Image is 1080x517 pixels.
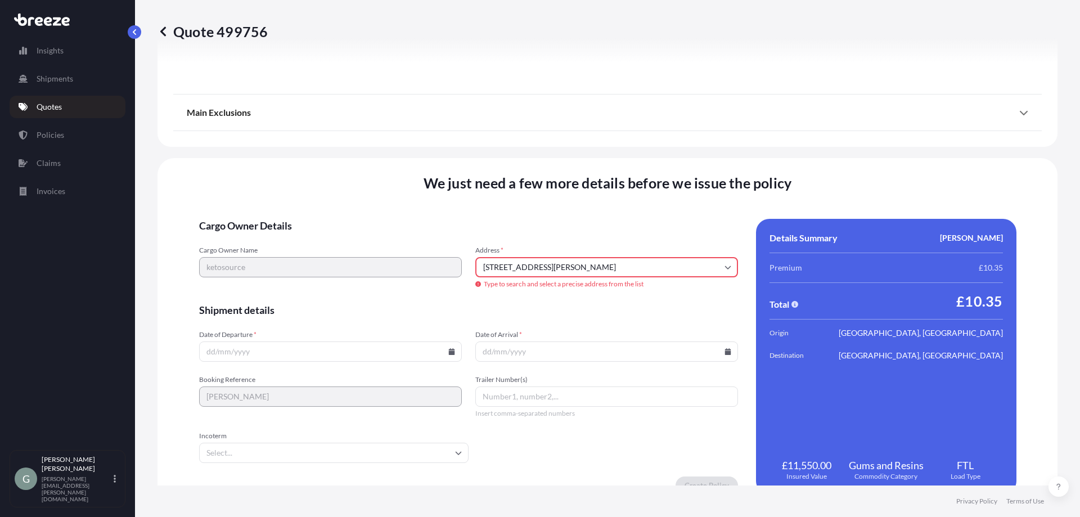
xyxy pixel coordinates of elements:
[199,303,738,317] span: Shipment details
[769,262,802,273] span: Premium
[475,375,738,384] span: Trailer Number(s)
[475,341,738,362] input: dd/mm/yyyy
[676,476,738,494] button: Create Policy
[199,375,462,384] span: Booking Reference
[786,472,827,481] span: Insured Value
[475,386,738,407] input: Number1, number2,...
[37,73,73,84] p: Shipments
[199,386,462,407] input: Your internal reference
[10,68,125,90] a: Shipments
[769,232,838,244] span: Details Summary
[42,455,111,473] p: [PERSON_NAME] [PERSON_NAME]
[839,350,1003,361] span: [GEOGRAPHIC_DATA], [GEOGRAPHIC_DATA]
[199,330,462,339] span: Date of Departure
[1006,497,1044,506] a: Terms of Use
[475,330,738,339] span: Date of Arrival
[769,299,789,310] span: Total
[424,174,792,192] span: We just need a few more details before we issue the policy
[475,409,738,418] span: Insert comma-separated numbers
[37,101,62,113] p: Quotes
[940,232,1003,244] span: [PERSON_NAME]
[782,458,831,472] span: £11,550.00
[199,219,738,232] span: Cargo Owner Details
[37,158,61,169] p: Claims
[769,327,832,339] span: Origin
[37,45,64,56] p: Insights
[769,350,832,361] span: Destination
[10,152,125,174] a: Claims
[37,186,65,197] p: Invoices
[854,472,917,481] span: Commodity Category
[956,292,1002,310] span: £10.35
[475,246,738,255] span: Address
[475,280,738,289] span: Type to search and select a precise address from the list
[956,497,997,506] a: Privacy Policy
[10,96,125,118] a: Quotes
[957,458,974,472] span: FTL
[42,475,111,502] p: [PERSON_NAME][EMAIL_ADDRESS][PERSON_NAME][DOMAIN_NAME]
[199,246,462,255] span: Cargo Owner Name
[839,327,1003,339] span: [GEOGRAPHIC_DATA], [GEOGRAPHIC_DATA]
[10,39,125,62] a: Insights
[199,431,469,440] span: Incoterm
[187,99,1028,126] div: Main Exclusions
[157,23,268,41] p: Quote 499756
[187,107,251,118] span: Main Exclusions
[199,443,469,463] input: Select...
[22,473,30,484] span: G
[685,480,729,491] p: Create Policy
[951,472,980,481] span: Load Type
[10,180,125,203] a: Invoices
[475,257,738,277] input: Cargo owner address
[10,124,125,146] a: Policies
[199,341,462,362] input: dd/mm/yyyy
[979,262,1003,273] span: £10.35
[849,458,924,472] span: Gums and Resins
[37,129,64,141] p: Policies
